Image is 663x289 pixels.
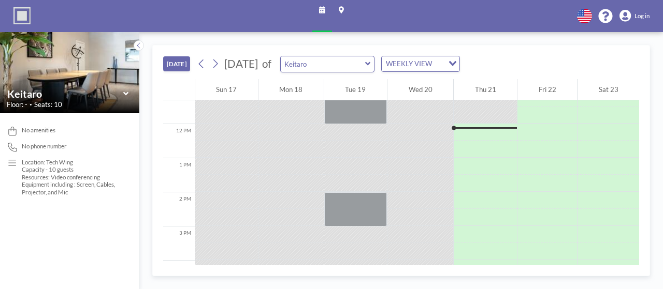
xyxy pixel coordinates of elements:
[382,56,459,72] div: Search for option
[195,79,258,100] div: Sun 17
[22,166,122,173] p: Capacity - 10 guests
[224,57,258,70] span: [DATE]
[22,127,55,134] span: No amenities
[635,12,650,20] span: Log in
[34,100,62,109] span: Seats: 10
[324,79,387,100] div: Tue 19
[163,124,195,158] div: 12 PM
[163,158,195,192] div: 1 PM
[517,79,577,100] div: Fri 22
[30,102,32,107] span: •
[22,159,122,166] p: Location: Tech Wing
[22,143,67,150] span: No phone number
[281,56,365,72] input: Keitaro
[387,79,453,100] div: Wed 20
[258,79,324,100] div: Mon 18
[262,57,271,71] span: of
[578,79,639,100] div: Sat 23
[163,90,195,124] div: 11 AM
[13,7,31,24] img: organization-logo
[454,79,517,100] div: Thu 21
[435,58,442,70] input: Search for option
[384,58,434,70] span: WEEKLY VIEW
[22,174,122,196] p: Resources: Video conferencing Equipment including : Screen, Cables, Projector, and Mic
[7,87,123,100] input: Keitaro
[163,56,191,71] button: [DATE]
[619,10,650,22] a: Log in
[163,226,195,261] div: 3 PM
[7,100,27,109] span: Floor: -
[163,192,195,226] div: 2 PM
